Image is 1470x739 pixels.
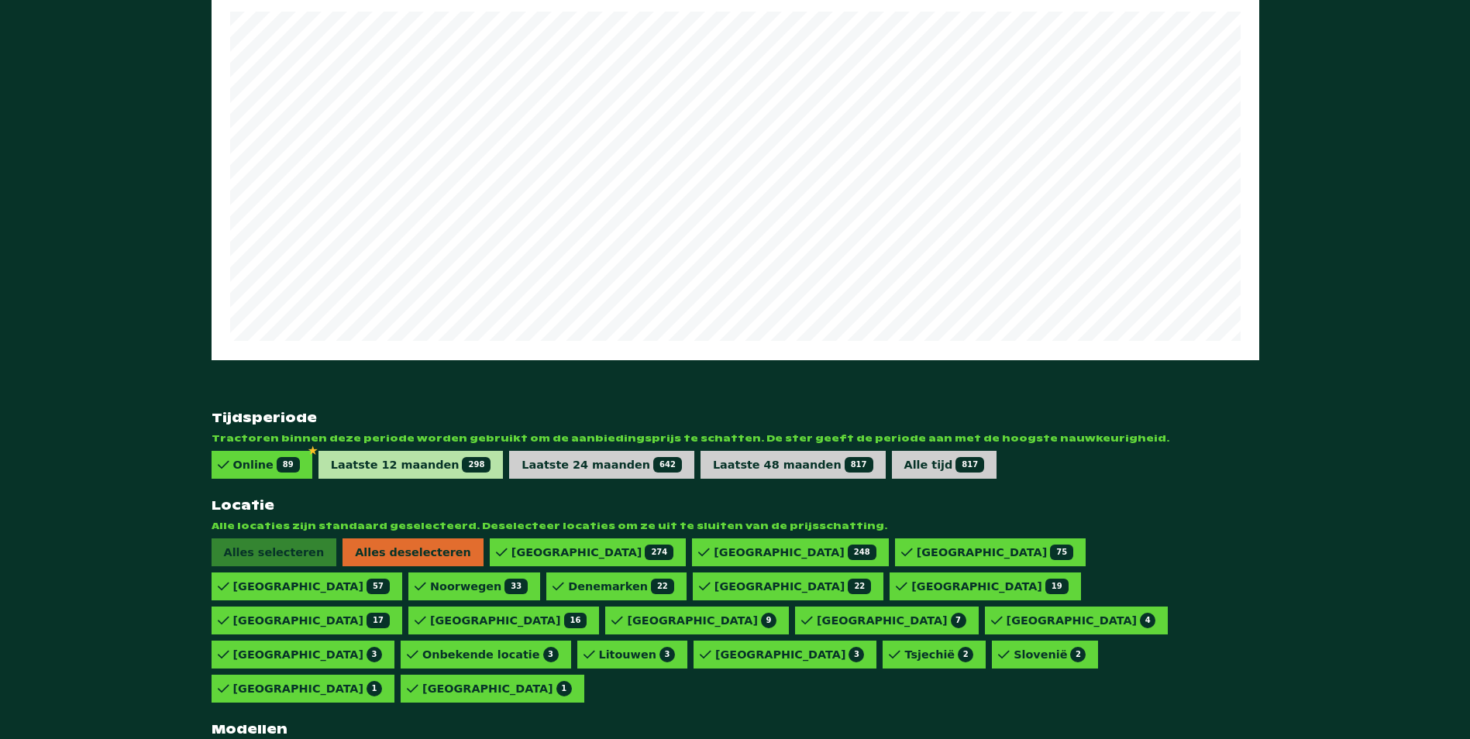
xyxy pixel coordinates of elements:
[714,579,871,594] div: [GEOGRAPHIC_DATA]
[845,457,873,473] span: 817
[367,647,382,662] span: 3
[564,613,587,628] span: 16
[522,457,682,473] div: Laatste 24 maanden
[848,579,871,594] span: 22
[212,538,337,566] span: Alles selecteren
[1045,579,1069,594] span: 19
[504,579,528,594] span: 33
[367,579,390,594] span: 57
[817,613,966,628] div: [GEOGRAPHIC_DATA]
[543,647,559,662] span: 3
[627,613,776,628] div: [GEOGRAPHIC_DATA]
[1007,613,1156,628] div: [GEOGRAPHIC_DATA]
[212,432,1259,445] span: Tractoren binnen deze periode worden gebruikt om de aanbiedingsprijs te schatten. De ster geeft d...
[556,681,572,696] span: 1
[651,579,674,594] span: 22
[713,457,873,473] div: Laatste 48 maanden
[904,647,973,662] div: Tsjechië
[955,457,984,473] span: 817
[761,613,776,628] span: 9
[917,545,1073,560] div: [GEOGRAPHIC_DATA]
[1140,613,1155,628] span: 4
[212,520,1259,532] span: Alle locaties zijn standaard geselecteerd. Deselecteer locaties om ze uit te sluiten van de prijs...
[233,457,300,473] div: Online
[422,681,572,696] div: [GEOGRAPHIC_DATA]
[233,681,383,696] div: [GEOGRAPHIC_DATA]
[1014,647,1086,662] div: Slovenië
[367,681,382,696] span: 1
[958,647,973,662] span: 2
[212,721,1259,737] strong: Modellen
[511,545,673,560] div: [GEOGRAPHIC_DATA]
[911,579,1068,594] div: [GEOGRAPHIC_DATA]
[848,545,876,560] span: 248
[1050,545,1073,560] span: 75
[462,457,491,473] span: 298
[849,647,864,662] span: 3
[1070,647,1086,662] span: 2
[599,647,675,662] div: Litouwen
[233,647,383,662] div: [GEOGRAPHIC_DATA]
[367,613,390,628] span: 17
[422,647,558,662] div: Onbekende locatie
[714,545,876,560] div: [GEOGRAPHIC_DATA]
[715,647,865,662] div: [GEOGRAPHIC_DATA]
[212,410,1259,426] strong: Tijdsperiode
[653,457,682,473] span: 642
[331,457,491,473] div: Laatste 12 maanden
[430,613,587,628] div: [GEOGRAPHIC_DATA]
[277,457,300,473] span: 89
[233,613,390,628] div: [GEOGRAPHIC_DATA]
[659,647,675,662] span: 3
[951,613,966,628] span: 7
[233,579,390,594] div: [GEOGRAPHIC_DATA]
[212,497,1259,514] strong: Locatie
[645,545,673,560] span: 274
[430,579,528,594] div: Noorwegen
[904,457,985,473] div: Alle tijd
[568,579,674,594] div: Denemarken
[343,538,484,566] span: Alles deselecteren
